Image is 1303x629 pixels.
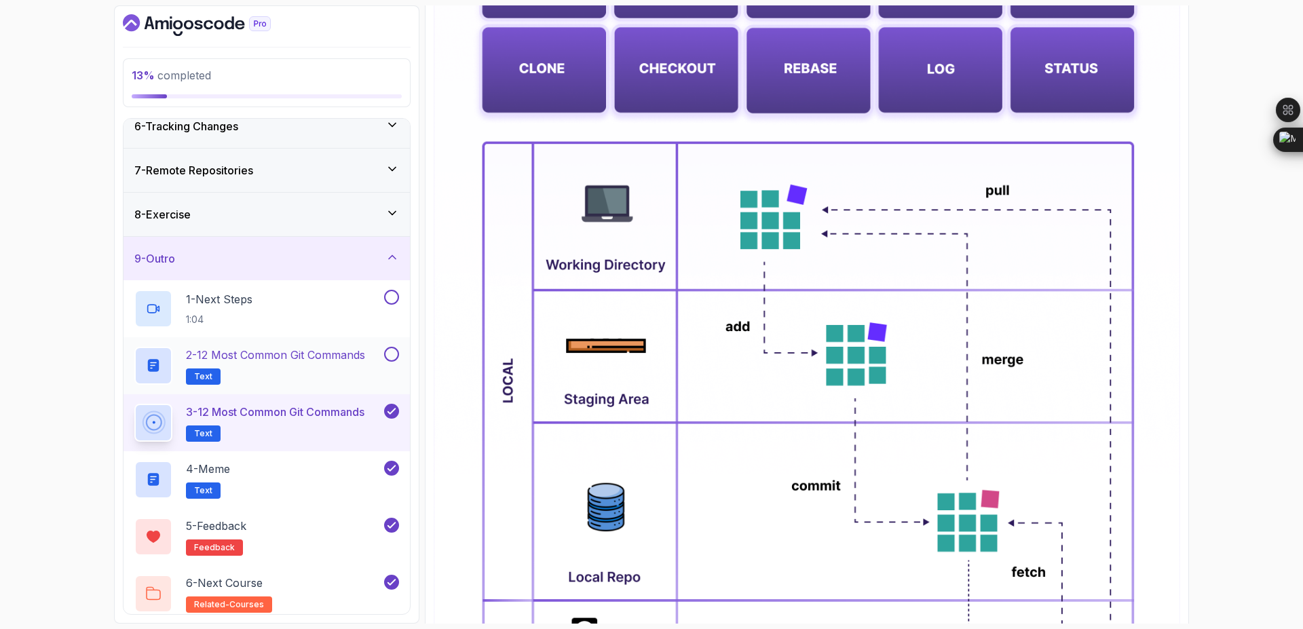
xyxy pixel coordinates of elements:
[134,347,399,385] button: 2-12 Most Common Git CommandsText
[134,575,399,613] button: 6-Next Courserelated-courses
[132,69,155,82] span: 13 %
[194,542,235,553] span: feedback
[186,461,230,477] p: 4 - Meme
[186,404,364,420] p: 3 - 12 Most Common Git Commands
[124,104,410,148] button: 6-Tracking Changes
[134,162,253,178] h3: 7 - Remote Repositories
[124,193,410,236] button: 8-Exercise
[186,313,252,326] p: 1:04
[194,371,212,382] span: Text
[123,14,302,36] a: Dashboard
[134,290,399,328] button: 1-Next Steps1:04
[134,250,175,267] h3: 9 - Outro
[134,404,399,442] button: 3-12 Most Common Git CommandsText
[132,69,211,82] span: completed
[186,575,263,591] p: 6 - Next Course
[186,518,246,534] p: 5 - Feedback
[134,518,399,556] button: 5-Feedbackfeedback
[124,237,410,280] button: 9-Outro
[194,428,212,439] span: Text
[124,149,410,192] button: 7-Remote Repositories
[186,291,252,307] p: 1 - Next Steps
[134,118,238,134] h3: 6 - Tracking Changes
[134,206,191,223] h3: 8 - Exercise
[134,461,399,499] button: 4-MemeText
[194,485,212,496] span: Text
[186,347,365,363] p: 2 - 12 Most Common Git Commands
[194,599,264,610] span: related-courses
